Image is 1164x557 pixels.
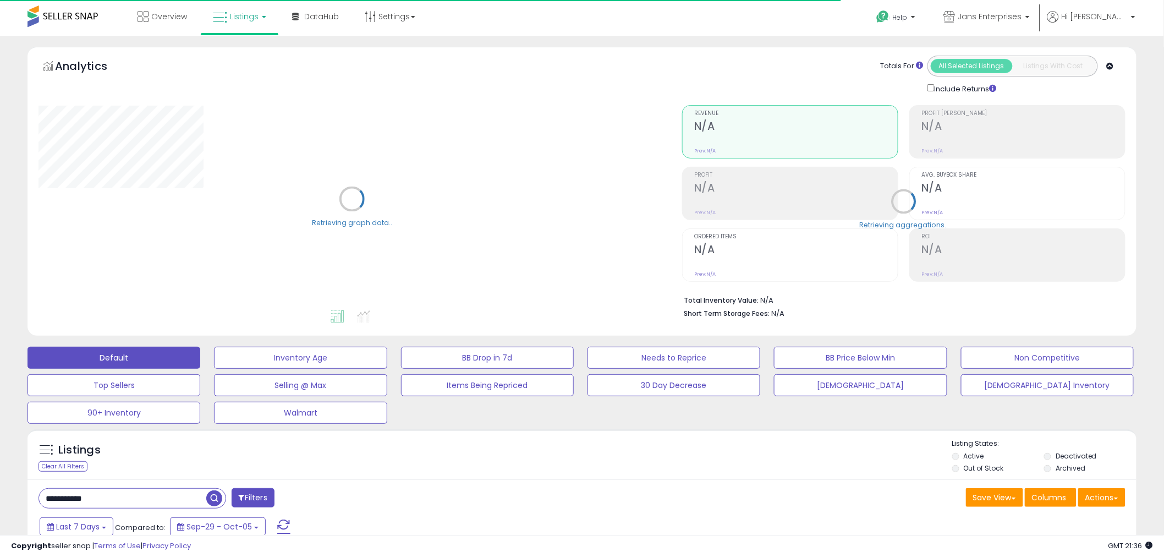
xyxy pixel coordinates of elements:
[39,461,87,472] div: Clear All Filters
[11,540,51,551] strong: Copyright
[868,2,926,36] a: Help
[1032,492,1067,503] span: Columns
[11,541,191,551] div: seller snap | |
[1025,488,1077,507] button: Columns
[1062,11,1128,22] span: Hi [PERSON_NAME]
[774,374,947,396] button: [DEMOGRAPHIC_DATA]
[588,374,760,396] button: 30 Day Decrease
[115,522,166,533] span: Compared to:
[774,347,947,369] button: BB Price Below Min
[312,218,392,228] div: Retrieving graph data..
[964,463,1004,473] label: Out of Stock
[58,443,101,458] h5: Listings
[28,347,200,369] button: Default
[94,540,141,551] a: Terms of Use
[961,347,1134,369] button: Non Competitive
[214,347,387,369] button: Inventory Age
[401,374,574,396] button: Items Being Repriced
[588,347,760,369] button: Needs to Reprice
[1056,451,1097,461] label: Deactivated
[56,521,100,532] span: Last 7 Days
[214,374,387,396] button: Selling @ Max
[401,347,574,369] button: BB Drop in 7d
[28,374,200,396] button: Top Sellers
[214,402,387,424] button: Walmart
[1108,540,1153,551] span: 2025-10-13 21:36 GMT
[958,11,1022,22] span: Jans Enterprises
[170,517,266,536] button: Sep-29 - Oct-05
[1012,59,1094,73] button: Listings With Cost
[40,517,113,536] button: Last 7 Days
[55,58,129,77] h5: Analytics
[304,11,339,22] span: DataHub
[931,59,1013,73] button: All Selected Listings
[1078,488,1125,507] button: Actions
[881,61,924,72] div: Totals For
[1047,11,1135,36] a: Hi [PERSON_NAME]
[142,540,191,551] a: Privacy Policy
[893,13,908,22] span: Help
[1056,463,1085,473] label: Archived
[919,82,1010,94] div: Include Returns
[186,521,252,532] span: Sep-29 - Oct-05
[230,11,259,22] span: Listings
[966,488,1023,507] button: Save View
[232,488,274,507] button: Filters
[28,402,200,424] button: 90+ Inventory
[151,11,187,22] span: Overview
[964,451,984,461] label: Active
[961,374,1134,396] button: [DEMOGRAPHIC_DATA] Inventory
[952,439,1136,449] p: Listing States:
[860,220,948,230] div: Retrieving aggregations..
[876,10,890,24] i: Get Help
